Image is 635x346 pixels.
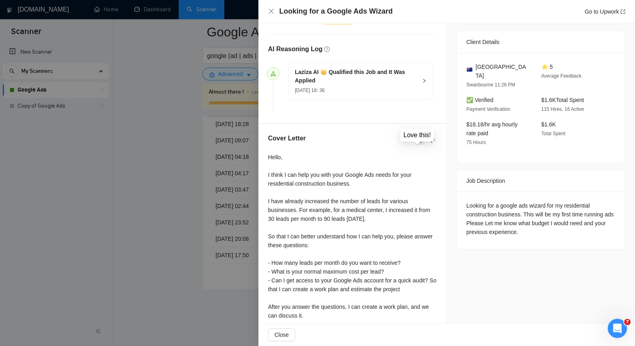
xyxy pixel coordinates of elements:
[541,64,553,70] span: ⭐ 5
[608,319,627,338] iframe: Intercom live chat
[268,8,274,15] button: Close
[268,44,323,54] h5: AI Reasoning Log
[466,140,486,145] span: 75 Hours
[268,134,306,143] h5: Cover Letter
[403,131,431,139] div: Love this!
[541,97,584,103] span: $1.6K Total Spent
[268,17,282,23] span: Type:
[466,97,494,103] span: ✅ Verified
[466,201,615,236] div: Looking for a google ads wizard for my residential construction business. This will be my first t...
[466,106,510,112] span: Payment Verification
[466,121,518,136] span: $18.18/hr avg hourly rate paid
[621,9,625,14] span: export
[268,328,295,341] button: Close
[541,121,556,128] span: $1.6K
[268,8,274,14] span: close
[476,62,528,80] span: [GEOGRAPHIC_DATA]
[295,88,325,93] span: [DATE] 18: 36
[541,131,565,136] span: Total Spent
[541,106,584,112] span: 115 Hires, 16 Active
[541,73,582,79] span: Average Feedback
[585,8,625,15] a: Go to Upworkexport
[274,330,289,339] span: Close
[466,82,515,88] span: Swanbourne 11:26 PM
[295,68,417,85] h5: Laziza AI 👑 Qualified this Job and It Was Applied
[466,170,615,192] div: Job Description
[467,67,472,72] img: 🇦🇺
[624,319,631,325] span: 7
[422,78,427,83] span: right
[279,6,393,16] h4: Looking for a Google Ads Wizard
[324,46,330,52] span: question-circle
[270,71,276,76] span: send
[466,31,615,53] div: Client Details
